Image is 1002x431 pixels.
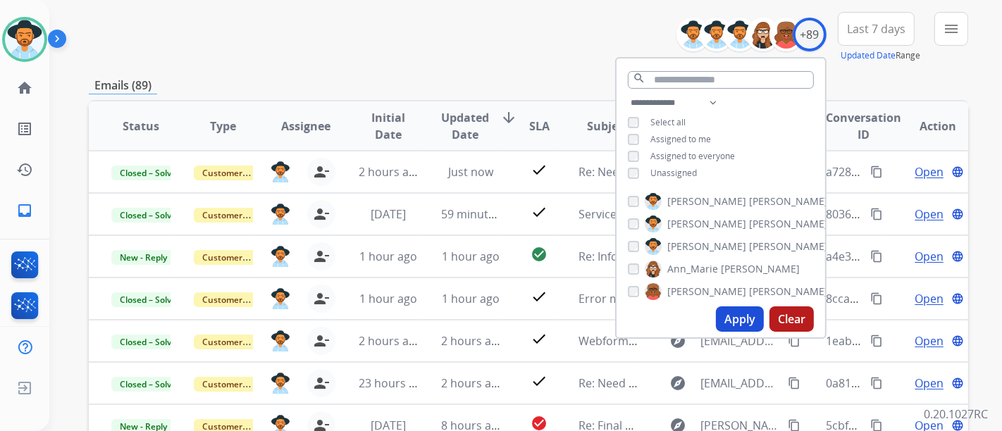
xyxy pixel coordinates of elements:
span: Conversation ID [826,109,901,143]
mat-icon: language [951,250,964,263]
span: [EMAIL_ADDRESS][DOMAIN_NAME] [700,375,780,392]
mat-icon: explore [669,332,686,349]
span: 1 hour ago [359,291,417,306]
span: 1 hour ago [442,249,500,264]
mat-icon: content_copy [870,208,883,220]
mat-icon: content_copy [870,250,883,263]
span: Select all [650,116,686,128]
mat-icon: content_copy [870,335,883,347]
span: Initial Date [359,109,418,143]
span: Open [915,332,944,349]
span: Open [915,206,944,223]
p: Emails (89) [89,77,157,94]
span: Re: Need Additional Information [579,164,749,180]
span: 59 minutes ago [441,206,523,222]
span: [PERSON_NAME] [749,285,828,299]
span: [PERSON_NAME] [749,217,828,231]
mat-icon: inbox [16,202,33,219]
span: Customer Support [194,208,285,223]
img: agent-avatar [271,161,290,182]
img: agent-avatar [271,288,290,309]
span: Error message [579,291,657,306]
span: 2 hours ago [359,333,422,349]
mat-icon: check [531,204,548,220]
mat-icon: list_alt [16,120,33,137]
span: Open [915,375,944,392]
span: Customer Support [194,377,285,392]
span: Customer Support [194,292,285,307]
mat-icon: language [951,377,964,389]
span: [PERSON_NAME] [667,194,746,208]
span: Assigned to me [650,133,711,145]
span: Customer Support [194,335,285,349]
span: Subject [587,118,629,135]
mat-icon: language [951,335,964,347]
mat-icon: content_copy [870,377,883,389]
span: [PERSON_NAME] [749,239,828,254]
mat-icon: arrow_downward [500,109,517,126]
span: Ann_Marie [667,262,718,276]
span: Just now [448,164,493,180]
span: Closed – Solved [111,335,190,349]
mat-icon: content_copy [870,165,883,178]
span: 1 hour ago [359,249,417,264]
span: [EMAIL_ADDRESS][DOMAIN_NAME] [700,332,780,349]
th: Action [886,101,968,151]
mat-icon: history [16,161,33,178]
img: agent-avatar [271,330,290,351]
span: Re: Need Additional Information [579,375,749,391]
span: 23 hours ago [359,375,428,391]
mat-icon: check [531,288,548,305]
span: 1 hour ago [442,291,500,306]
span: Closed – Solved [111,292,190,307]
span: Customer Support [194,250,285,265]
button: Apply [716,306,764,332]
mat-icon: person_remove [313,248,330,265]
mat-icon: person_remove [313,375,330,392]
mat-icon: language [951,208,964,220]
mat-icon: check [531,330,548,347]
span: Service Scheduling [579,206,678,222]
mat-icon: person_remove [313,332,330,349]
span: Closed – Solved [111,165,190,180]
button: Last 7 days [838,12,915,46]
mat-icon: content_copy [788,335,800,347]
mat-icon: language [951,165,964,178]
button: Clear [769,306,814,332]
span: Assigned to everyone [650,150,735,162]
mat-icon: check_circle [531,246,548,263]
span: New - Reply [111,250,175,265]
span: 2 hours ago [359,164,422,180]
span: [PERSON_NAME] [721,262,800,276]
span: Range [841,49,920,61]
span: Re: Information [579,249,661,264]
p: 0.20.1027RC [924,406,988,423]
span: Type [211,118,237,135]
span: Unassigned [650,167,697,179]
span: Closed – Solved [111,377,190,392]
span: Updated Date [441,109,489,143]
mat-icon: person_remove [313,206,330,223]
button: Updated Date [841,50,896,61]
img: agent-avatar [271,204,290,225]
mat-icon: language [951,292,964,305]
mat-icon: explore [669,375,686,392]
mat-icon: check [531,161,548,178]
span: [PERSON_NAME] [667,239,746,254]
span: Closed – Solved [111,208,190,223]
mat-icon: person_remove [313,290,330,307]
span: Webform from [EMAIL_ADDRESS][DOMAIN_NAME] on [DATE] [579,333,898,349]
span: [DATE] [371,206,406,222]
span: Open [915,163,944,180]
span: [PERSON_NAME] [749,194,828,208]
mat-icon: menu [943,20,960,37]
mat-icon: content_copy [788,377,800,389]
mat-icon: check [531,373,548,389]
span: SLA [529,118,550,135]
img: agent-avatar [271,246,290,267]
mat-icon: content_copy [870,292,883,305]
img: agent-avatar [271,373,290,394]
mat-icon: home [16,80,33,96]
img: avatar [5,20,44,59]
span: Last 7 days [847,26,905,32]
